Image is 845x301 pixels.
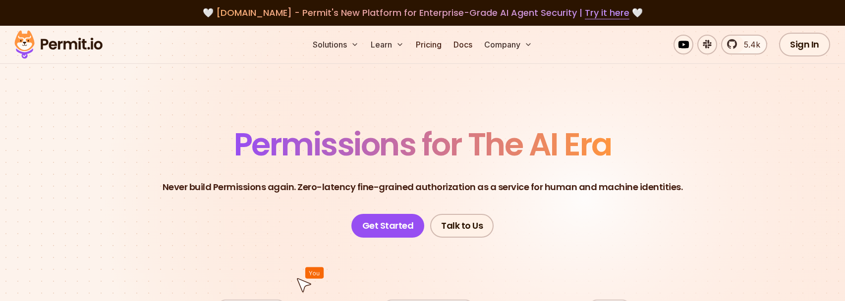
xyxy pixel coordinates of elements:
button: Company [480,35,536,54]
span: Permissions for The AI Era [234,122,612,166]
img: Permit logo [10,28,107,61]
a: Try it here [585,6,629,19]
a: Get Started [351,214,425,238]
p: Never build Permissions again. Zero-latency fine-grained authorization as a service for human and... [163,180,683,194]
div: 🤍 🤍 [24,6,821,20]
button: Learn [367,35,408,54]
span: [DOMAIN_NAME] - Permit's New Platform for Enterprise-Grade AI Agent Security | [216,6,629,19]
a: 5.4k [721,35,767,54]
a: Sign In [779,33,830,56]
a: Docs [450,35,476,54]
a: Talk to Us [430,214,494,238]
a: Pricing [412,35,446,54]
span: 5.4k [738,39,760,50]
button: Solutions [309,35,363,54]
